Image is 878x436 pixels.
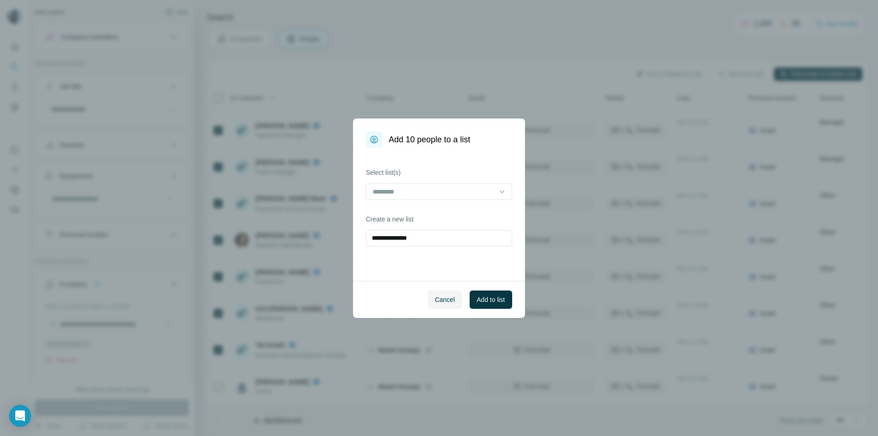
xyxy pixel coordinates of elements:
h1: Add 10 people to a list [389,133,470,146]
div: Open Intercom Messenger [9,405,31,427]
button: Cancel [428,291,462,309]
span: Add to list [477,295,505,304]
label: Select list(s) [366,168,512,177]
button: Add to list [470,291,512,309]
label: Create a new list [366,215,512,224]
span: Cancel [435,295,455,304]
